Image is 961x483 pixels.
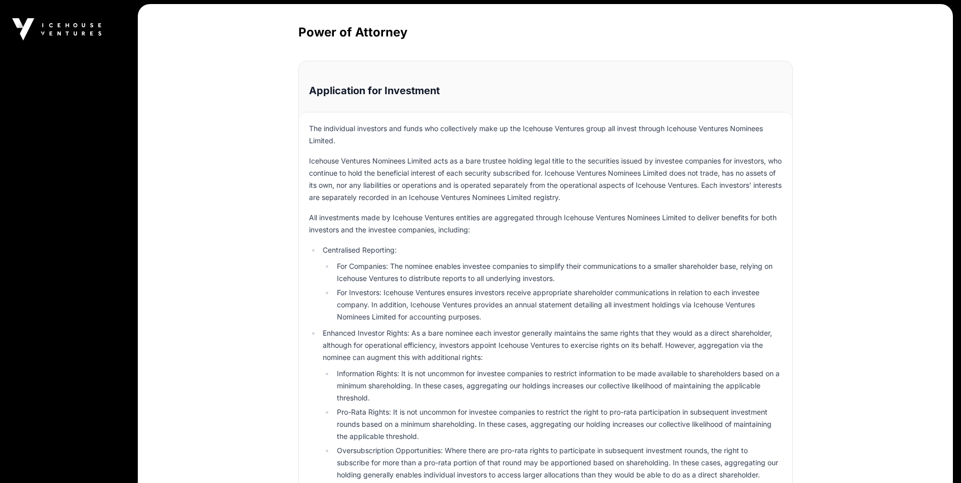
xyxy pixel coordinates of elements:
[12,18,101,41] img: Icehouse Ventures Logo
[309,123,782,147] p: The individual investors and funds who collectively make up the Icehouse Ventures group all inves...
[320,244,782,323] li: Centralised Reporting:
[309,84,440,98] h2: Application for Investment
[334,368,782,404] li: Information Rights: It is not uncommon for investee companies to restrict information to be made ...
[298,24,793,41] h2: Power of Attorney
[334,260,782,285] li: For Companies: The nominee enables investee companies to simplify their communications to a small...
[334,406,782,442] li: Pro-Rata Rights: It is not uncommon for investee companies to restrict the right to pro-rata part...
[309,212,782,236] p: All investments made by Icehouse Ventures entities are aggregated through Icehouse Ventures Nomin...
[309,155,782,204] p: Icehouse Ventures Nominees Limited acts as a bare trustee holding legal title to the securities i...
[334,445,782,481] li: Oversubscription Opportunities: Where there are pro-rata rights to participate in subsequent inve...
[334,287,782,323] li: For Investors: Icehouse Ventures ensures investors receive appropriate shareholder communications...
